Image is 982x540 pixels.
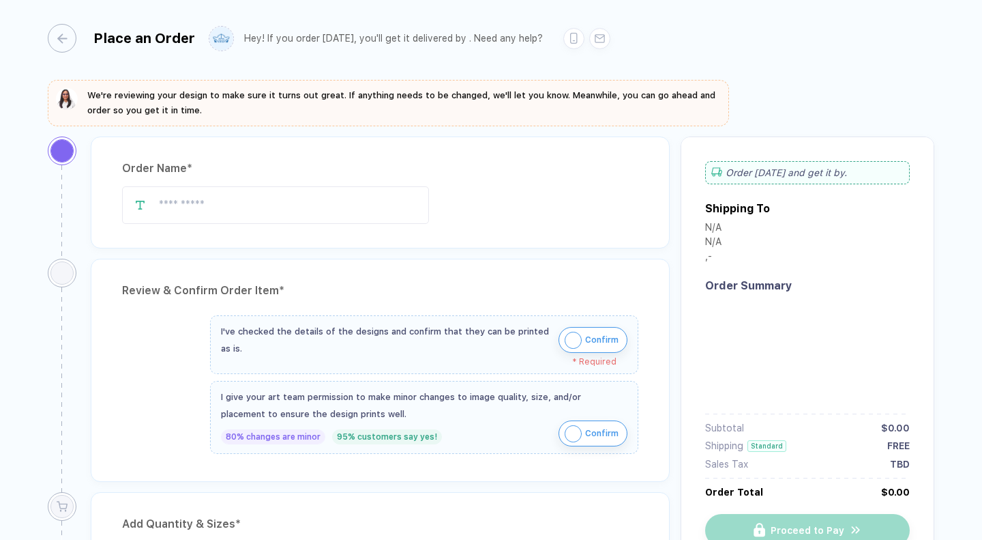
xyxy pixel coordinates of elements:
img: user profile [209,27,233,51]
div: Subtotal [705,423,744,434]
img: icon [565,332,582,349]
span: Confirm [585,329,619,351]
div: Shipping [705,440,743,451]
div: Order Name [122,158,638,180]
div: $0.00 [881,487,910,498]
div: Sales Tax [705,459,748,470]
div: FREE [887,440,910,451]
div: I give your art team permission to make minor changes to image quality, size, and/or placement to... [221,388,627,423]
div: , - [705,251,721,265]
button: iconConfirm [559,327,627,353]
div: Standard [747,440,786,452]
div: 80% changes are minor [221,429,325,444]
div: Order [DATE] and get it by . [705,161,910,184]
button: We're reviewing your design to make sure it turns out great. If anything needs to be changed, we'... [56,88,721,118]
span: Confirm [585,423,619,444]
div: N/A [705,236,721,251]
div: Review & Confirm Order Item [122,280,638,302]
div: $0.00 [881,423,910,434]
span: We're reviewing your design to make sure it turns out great. If anything needs to be changed, we'... [87,90,715,115]
div: I've checked the details of the designs and confirm that they can be printed as is. [221,323,552,357]
div: Order Summary [705,279,910,292]
div: Shipping To [705,202,770,215]
div: 95% customers say yes! [332,429,442,444]
div: Hey! If you order [DATE], you'll get it delivered by . Need any help? [244,33,543,44]
div: Order Total [705,487,763,498]
div: TBD [890,459,910,470]
img: sophie [56,88,78,110]
img: icon [565,425,582,442]
div: Add Quantity & Sizes [122,513,638,535]
div: * Required [221,357,616,367]
div: N/A [705,222,721,236]
button: iconConfirm [559,421,627,446]
div: Place an Order [93,30,195,46]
